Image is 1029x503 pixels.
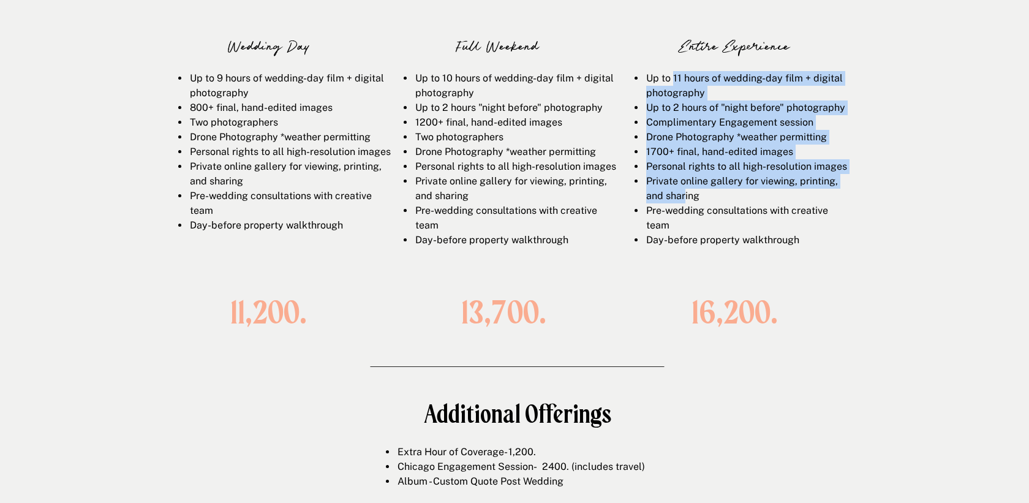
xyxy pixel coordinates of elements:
[189,130,391,145] li: Drone Photography *weather permitting
[189,100,391,115] li: 800+ final, hand-edited images
[414,233,616,248] li: Day-before property walkthrough
[222,33,315,58] p: Wedding Day
[414,71,616,100] li: Up to 10 hours of wedding-day film + digital photography
[398,461,645,472] span: Chicago Engagement Session- 2400. (includes travel)
[414,159,616,174] li: Personal rights to all high-resolution images
[645,115,847,130] li: Complimentary Engagement session
[645,145,847,159] li: 1700+ final, hand-edited images
[424,295,583,330] h1: 13,700.
[655,295,814,330] h1: 16,200.
[189,189,391,218] li: Pre-wedding consultations with creative team
[398,446,536,458] span: Extra Hour of Coverage- 1,200.
[646,234,799,246] span: Day-before property walkthrough
[414,130,616,145] li: Two photographers
[645,159,847,174] li: Personal rights to all high-resolution images
[189,159,391,189] li: Private online gallery for viewing, printing, and sharing
[645,100,847,115] li: Up to 2 hours of "night before" photography
[414,174,616,203] li: Private online gallery for viewing, printing, and sharing
[645,174,847,203] li: Private online gallery for viewing, printing, and sharing
[414,145,616,159] li: Drone Photography *weather permitting
[189,295,348,330] h1: 11,200.
[189,115,391,130] li: Two photographers
[415,116,562,128] span: 1200+ final, hand-edited images
[414,100,616,115] li: Up to 2 hours "night before" photography
[645,203,847,233] li: Pre-wedding consultations with creative team
[189,71,391,100] li: Up to 9 hours of wedding-day film + digital photography
[677,33,792,58] p: Entire Experience
[451,33,544,58] p: Full Weekend
[398,475,563,487] span: Album - Custom Quote Post Wedding
[645,71,847,100] li: Up to 11 hours of wedding-day film + digital photography
[189,145,391,159] li: Personal rights to all high-resolution images
[190,219,343,231] span: Day-before property walkthrough
[414,203,616,233] li: Pre-wedding consultations with creative team
[296,401,739,428] h1: Additional Offerings
[646,131,827,143] span: Drone Photography *weather permitting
